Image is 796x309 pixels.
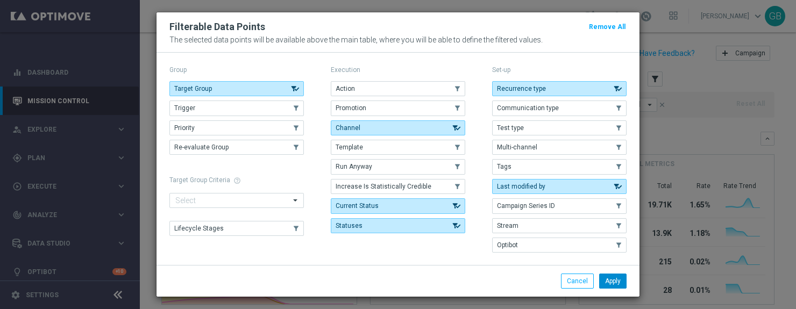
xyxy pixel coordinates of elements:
span: Priority [174,124,195,132]
span: Statuses [336,222,363,229]
button: Remove All [588,21,627,33]
span: Run Anyway [336,163,372,170]
button: Campaign Series ID [492,198,627,213]
span: Lifecycle Stages [174,225,224,232]
button: Communication type [492,100,627,116]
span: Promotion [336,104,366,112]
button: Recurrence type [492,81,627,96]
button: Stream [492,218,627,233]
button: Channel [331,120,465,135]
span: Recurrence type [497,85,546,92]
span: Current Status [336,202,379,210]
button: Tags [492,159,627,174]
button: Trigger [169,100,304,116]
h1: Target Group Criteria [169,176,304,184]
span: Action [336,85,355,92]
button: Increase Is Statistically Credible [331,179,465,194]
span: Tags [497,163,511,170]
button: Cancel [561,274,594,289]
button: Run Anyway [331,159,465,174]
h2: Filterable Data Points [169,20,265,33]
button: Action [331,81,465,96]
span: Last modified by [497,183,545,190]
button: Last modified by [492,179,627,194]
span: Channel [336,124,360,132]
p: Group [169,66,304,74]
span: Template [336,143,363,151]
span: Test type [497,124,524,132]
button: Target Group [169,81,304,96]
span: help_outline [233,177,241,184]
button: Multi-channel [492,140,627,155]
button: Template [331,140,465,155]
p: Execution [331,66,465,74]
button: Lifecycle Stages [169,221,304,236]
span: Optibot [497,241,518,249]
button: Promotion [331,100,465,116]
span: Trigger [174,104,195,112]
span: Target Group [174,85,212,92]
button: Re-evaluate Group [169,140,304,155]
span: Increase Is Statistically Credible [336,183,431,190]
p: Set-up [492,66,627,74]
button: Current Status [331,198,465,213]
span: Communication type [497,104,559,112]
span: Stream [497,222,518,229]
span: Multi-channel [497,143,537,151]
span: Campaign Series ID [497,202,555,210]
span: Re-evaluate Group [174,143,229,151]
button: Test type [492,120,627,135]
button: Apply [599,274,627,289]
p: The selected data points will be available above the main table, where you will be able to define... [169,35,627,44]
button: Priority [169,120,304,135]
button: Statuses [331,218,465,233]
button: Optibot [492,238,627,253]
